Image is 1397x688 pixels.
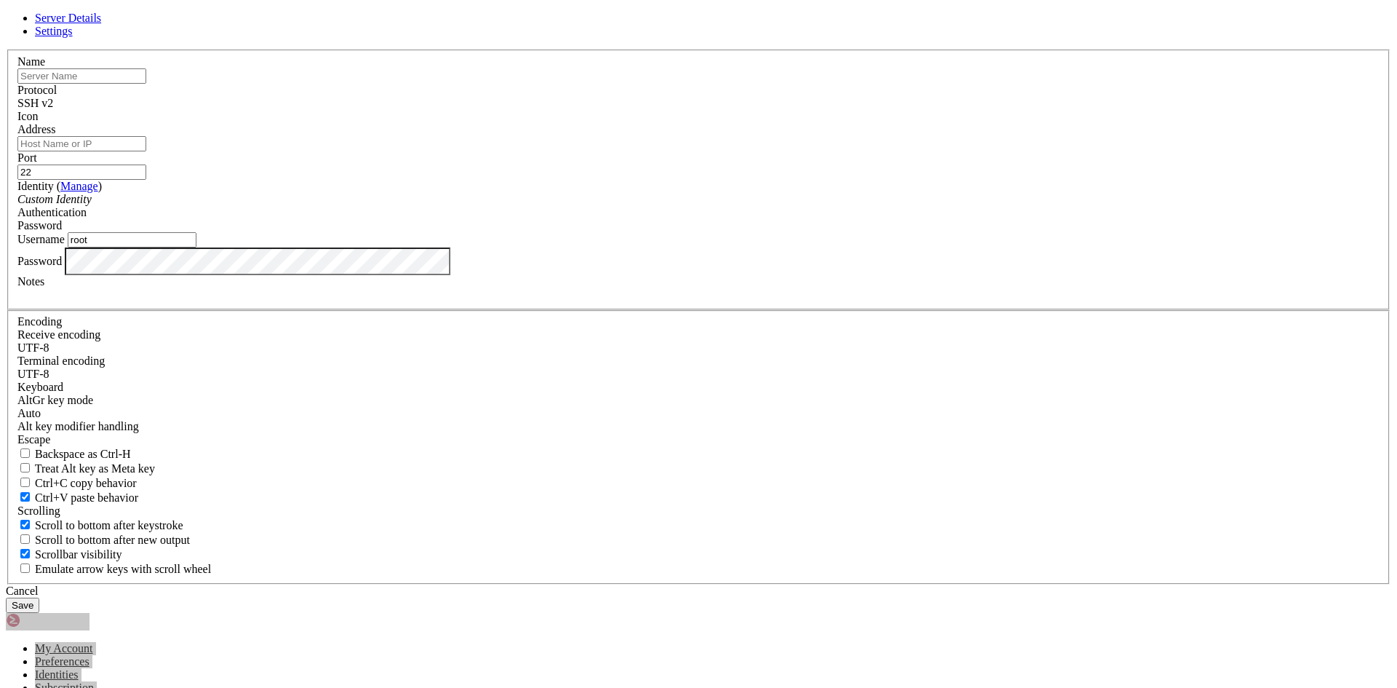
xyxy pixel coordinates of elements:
input: Scrollbar visibility [20,549,30,558]
label: Scroll to bottom after new output. [17,534,190,546]
span: UTF-8 [17,341,49,354]
label: Set the expected encoding for data received from the host. If the encodings do not match, visual ... [17,394,93,406]
div: Auto [17,407,1380,420]
input: Server Name [17,68,146,84]
input: Treat Alt key as Meta key [20,463,30,472]
a: My Account [35,642,93,655]
div: Password [17,219,1380,232]
input: Login Username [68,232,196,248]
label: Authentication [17,206,87,218]
label: Encoding [17,315,62,328]
a: Preferences [35,655,89,668]
label: Username [17,233,65,245]
span: SSH v2 [17,97,53,109]
label: Keyboard [17,381,63,393]
i: Custom Identity [17,193,92,205]
label: Whether to scroll to the bottom on any keystroke. [17,519,183,531]
label: Identity [17,180,102,192]
label: Notes [17,275,44,288]
input: Scroll to bottom after new output [20,534,30,544]
span: Password [17,219,62,232]
label: Name [17,55,45,68]
span: Backspace as Ctrl-H [35,448,131,460]
label: The default terminal encoding. ISO-2022 enables character map translations (like graphics maps). ... [17,355,105,367]
span: Escape [17,433,50,446]
span: Ctrl+V paste behavior [35,491,138,504]
div: Escape [17,433,1380,446]
input: Port Number [17,165,146,180]
span: Ctrl+C copy behavior [35,477,137,489]
label: Protocol [17,84,57,96]
label: Ctrl-C copies if true, send ^C to host if false. Ctrl-Shift-C sends ^C to host if true, copies if... [17,477,137,489]
label: Controls how the Alt key is handled. Escape: Send an ESC prefix. 8-Bit: Add 128 to the typed char... [17,420,139,432]
input: Ctrl+C copy behavior [20,478,30,487]
div: SSH v2 [17,97,1380,110]
span: Emulate arrow keys with scroll wheel [35,563,211,575]
button: Save [6,598,39,613]
label: Password [17,254,62,266]
a: Manage [60,180,98,192]
span: Scroll to bottom after keystroke [35,519,183,531]
input: Ctrl+V paste behavior [20,492,30,502]
label: Whether the Alt key acts as a Meta key or as a distinct Alt key. [17,462,155,475]
label: Icon [17,110,38,122]
input: Backspace as Ctrl-H [20,448,30,458]
span: Auto [17,407,41,419]
span: Scroll to bottom after new output [35,534,190,546]
div: Cancel [6,585,1391,598]
input: Scroll to bottom after keystroke [20,520,30,529]
span: Scrollbar visibility [35,548,122,561]
label: Port [17,151,37,164]
label: Scrolling [17,505,60,517]
div: UTF-8 [17,341,1380,355]
label: If true, the backspace should send BS ('\x08', aka ^H). Otherwise the backspace key should send '... [17,448,131,460]
a: Settings [35,25,73,37]
div: UTF-8 [17,368,1380,381]
label: Ctrl+V pastes if true, sends ^V to host if false. Ctrl+Shift+V sends ^V to host if true, pastes i... [17,491,138,504]
img: Shellngn [6,613,89,628]
label: Address [17,123,55,135]
input: Host Name or IP [17,136,146,151]
div: Custom Identity [17,193,1380,206]
label: When using the alternative screen buffer, and DECCKM (Application Cursor Keys) is active, mouse w... [17,563,211,575]
span: Treat Alt key as Meta key [35,462,155,475]
label: The vertical scrollbar mode. [17,548,122,561]
span: UTF-8 [17,368,49,380]
label: Set the expected encoding for data received from the host. If the encodings do not match, visual ... [17,328,100,341]
input: Emulate arrow keys with scroll wheel [20,564,30,573]
span: ( ) [57,180,102,192]
a: Server Details [35,12,101,24]
a: Identities [35,668,79,681]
